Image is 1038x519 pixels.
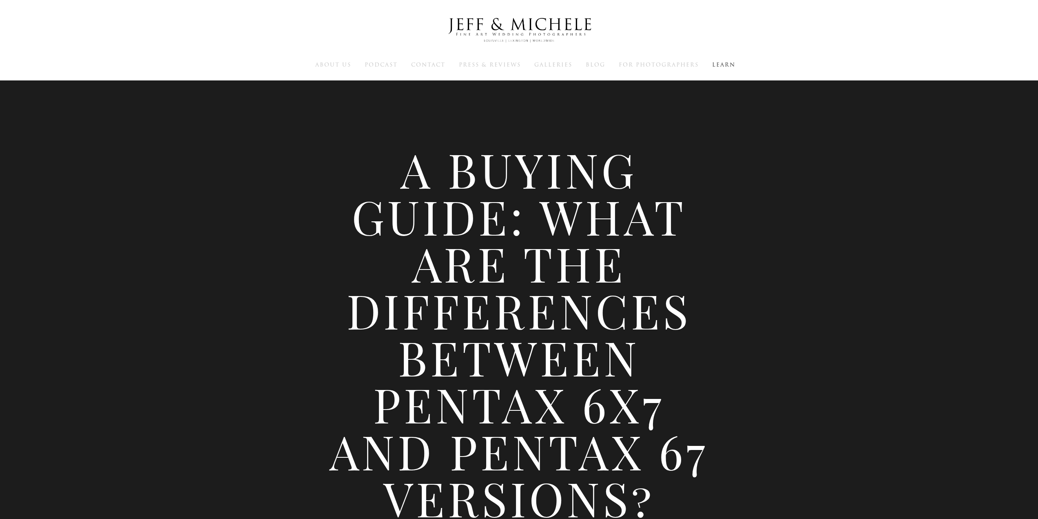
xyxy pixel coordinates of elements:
[315,61,351,68] a: About Us
[365,61,398,69] span: Podcast
[619,61,699,69] span: For Photographers
[459,61,521,68] a: Press & Reviews
[712,61,735,69] span: Learn
[586,61,605,68] a: Blog
[712,61,735,68] a: Learn
[411,61,445,68] a: Contact
[459,61,521,69] span: Press & Reviews
[619,61,699,68] a: For Photographers
[534,61,572,69] span: Galleries
[365,61,398,68] a: Podcast
[411,61,445,69] span: Contact
[438,10,601,50] img: Louisville Wedding Photographers - Jeff & Michele Wedding Photographers
[586,61,605,69] span: Blog
[315,61,351,69] span: About Us
[534,61,572,68] a: Galleries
